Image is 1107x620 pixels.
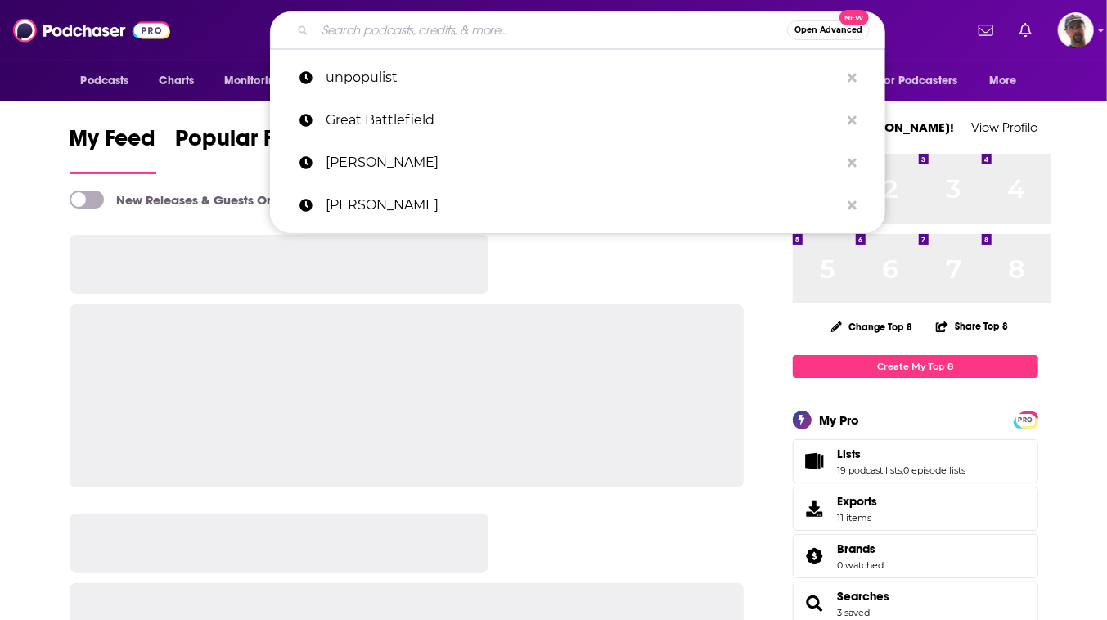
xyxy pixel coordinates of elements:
input: Search podcasts, credits, & more... [315,17,787,43]
a: Create My Top 8 [793,355,1038,377]
a: Popular Feed [176,124,315,174]
span: Lists [838,447,862,461]
a: Show notifications dropdown [972,16,1000,44]
button: open menu [70,65,151,97]
a: Lists [799,450,831,473]
span: Lists [793,439,1038,483]
img: Podchaser - Follow, Share and Rate Podcasts [13,15,170,46]
span: My Feed [70,124,156,162]
a: Show notifications dropdown [1013,16,1038,44]
a: My Feed [70,124,156,174]
span: More [989,70,1017,92]
button: Show profile menu [1058,12,1094,48]
a: Exports [793,487,1038,531]
span: Brands [838,541,876,556]
button: Open AdvancedNew [787,20,870,40]
a: 0 episode lists [904,465,966,476]
a: Brands [799,545,831,568]
a: Searches [838,589,890,604]
a: 0 watched [838,559,884,571]
span: Brands [793,534,1038,578]
a: [PERSON_NAME] [270,142,885,184]
button: open menu [869,65,982,97]
span: For Podcasters [880,70,958,92]
span: Popular Feed [176,124,315,162]
button: open menu [978,65,1037,97]
p: Great Battlefield [326,99,839,142]
a: Brands [838,541,884,556]
div: My Pro [820,412,860,428]
span: 11 items [838,512,878,523]
button: open menu [213,65,304,97]
button: Share Top 8 [935,310,1009,342]
span: Charts [160,70,195,92]
span: Exports [838,494,878,509]
a: [PERSON_NAME] [270,184,885,227]
span: Logged in as cjPurdy [1058,12,1094,48]
a: View Profile [972,119,1038,135]
a: unpopulist [270,56,885,99]
a: New Releases & Guests Only [70,191,285,209]
img: User Profile [1058,12,1094,48]
a: PRO [1016,412,1036,425]
a: Great Battlefield [270,99,885,142]
p: unpopulist [326,56,839,99]
span: Open Advanced [794,26,862,34]
p: Nathaniel Pearlman [326,142,839,184]
span: , [902,465,904,476]
a: Charts [149,65,205,97]
span: New [839,10,869,25]
span: PRO [1016,414,1036,426]
div: Search podcasts, credits, & more... [270,11,885,49]
span: Podcasts [81,70,129,92]
a: Lists [838,447,966,461]
a: 3 saved [838,607,871,618]
a: 19 podcast lists [838,465,902,476]
button: Change Top 8 [821,317,923,337]
span: Exports [799,497,831,520]
a: Searches [799,592,831,615]
p: Nathaneal Pearlman [326,184,839,227]
span: Monitoring [224,70,282,92]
